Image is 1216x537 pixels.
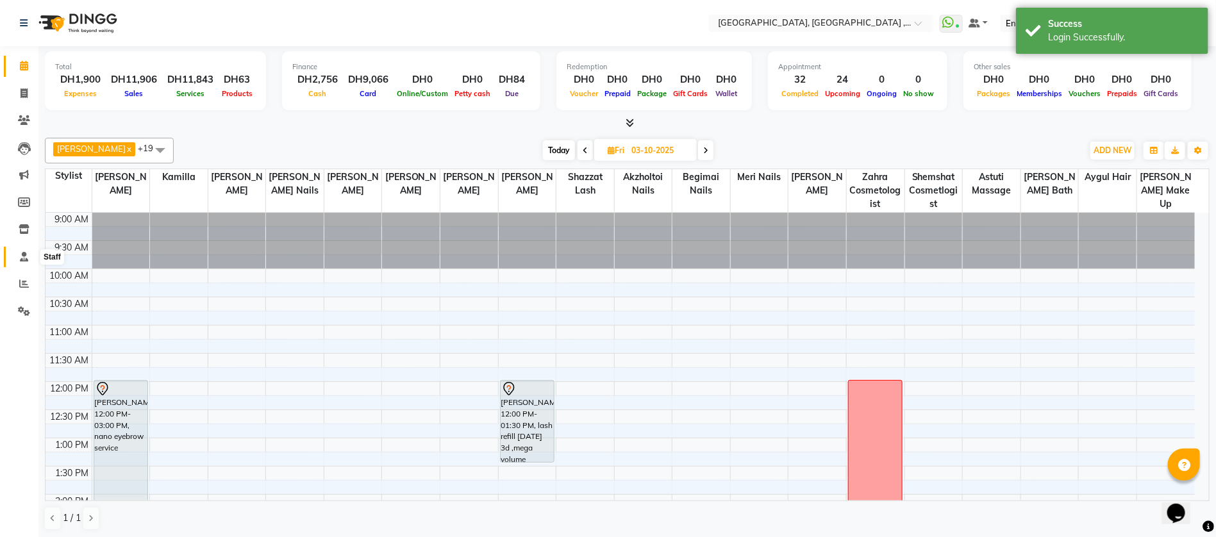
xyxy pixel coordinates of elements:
div: DH11,843 [162,72,219,87]
span: Prepaids [1104,89,1140,98]
span: Memberships [1013,89,1065,98]
span: [PERSON_NAME] [208,169,266,199]
div: Staff [40,249,64,265]
span: Aygul hair [1079,169,1137,185]
span: Expenses [61,89,100,98]
span: Meri nails [731,169,788,185]
div: DH0 [1140,72,1181,87]
span: Vouchers [1065,89,1104,98]
div: 9:30 AM [53,241,92,254]
a: x [126,144,131,154]
div: 11:00 AM [47,326,92,339]
span: Services [173,89,208,98]
span: Sales [122,89,147,98]
span: Shazzat lash [556,169,614,199]
span: Completed [778,89,822,98]
span: Card [357,89,380,98]
div: DH0 [451,72,494,87]
div: DH0 [1013,72,1065,87]
span: [PERSON_NAME] [324,169,382,199]
span: Online/Custom [394,89,451,98]
span: Prepaid [601,89,634,98]
span: [PERSON_NAME] [92,169,150,199]
span: zahra cosmetologist [847,169,904,212]
span: Gift Cards [1140,89,1181,98]
div: [PERSON_NAME], 12:00 PM-01:30 PM, lash refill [DATE] 3d ,mega volume [501,381,554,462]
span: Upcoming [822,89,863,98]
button: ADD NEW [1090,142,1135,160]
span: Fri [604,145,628,155]
div: 1:00 PM [53,438,92,452]
div: Finance [292,62,530,72]
div: 11:30 AM [47,354,92,367]
div: 1:30 PM [53,467,92,480]
div: DH0 [670,72,711,87]
span: ADD NEW [1094,145,1131,155]
div: 0 [900,72,937,87]
div: DH0 [974,72,1013,87]
span: [PERSON_NAME] [57,144,126,154]
span: Today [543,140,575,160]
span: Gift Cards [670,89,711,98]
div: DH2,756 [292,72,343,87]
div: DH0 [1065,72,1104,87]
span: Products [219,89,256,98]
span: Astuti massage [963,169,1020,199]
div: Appointment [778,62,937,72]
span: [PERSON_NAME] make up [1137,169,1195,212]
img: logo [33,5,121,41]
div: DH0 [1104,72,1140,87]
span: [PERSON_NAME] [382,169,440,199]
span: No show [900,89,937,98]
div: DH0 [634,72,670,87]
div: 0 [863,72,900,87]
span: [PERSON_NAME] [440,169,498,199]
span: Petty cash [451,89,494,98]
div: Success [1048,17,1199,31]
div: Redemption [567,62,742,72]
div: Login Successfully. [1048,31,1199,44]
span: Cash [306,89,330,98]
span: Wallet [712,89,740,98]
iframe: chat widget [1162,486,1203,524]
input: 2025-10-03 [628,141,692,160]
div: 10:00 AM [47,269,92,283]
div: Total [55,62,256,72]
span: [PERSON_NAME] [788,169,846,199]
span: Kamilla [150,169,208,185]
span: Voucher [567,89,601,98]
span: Akzholtoi nails [615,169,672,199]
div: 12:30 PM [48,410,92,424]
div: DH84 [494,72,530,87]
span: +19 [138,143,163,153]
div: 9:00 AM [53,213,92,226]
div: Stylist [46,169,92,183]
span: 1 / 1 [63,511,81,525]
span: Due [502,89,522,98]
div: 24 [822,72,863,87]
span: Shemshat cosmetlogist [905,169,963,212]
span: Packages [974,89,1013,98]
div: 10:30 AM [47,297,92,311]
div: Other sales [974,62,1181,72]
span: Ongoing [863,89,900,98]
span: Begimai nails [672,169,730,199]
div: DH1,900 [55,72,106,87]
div: DH9,066 [343,72,394,87]
div: DH63 [219,72,256,87]
div: DH11,906 [106,72,162,87]
div: DH0 [601,72,634,87]
div: 32 [778,72,822,87]
div: DH0 [567,72,601,87]
span: [PERSON_NAME] bath [1021,169,1079,199]
div: DH0 [394,72,451,87]
span: [PERSON_NAME] [499,169,556,199]
span: [PERSON_NAME] nails [266,169,324,199]
div: 12:00 PM [48,382,92,395]
span: Package [634,89,670,98]
div: 2:00 PM [53,495,92,508]
div: DH0 [711,72,742,87]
